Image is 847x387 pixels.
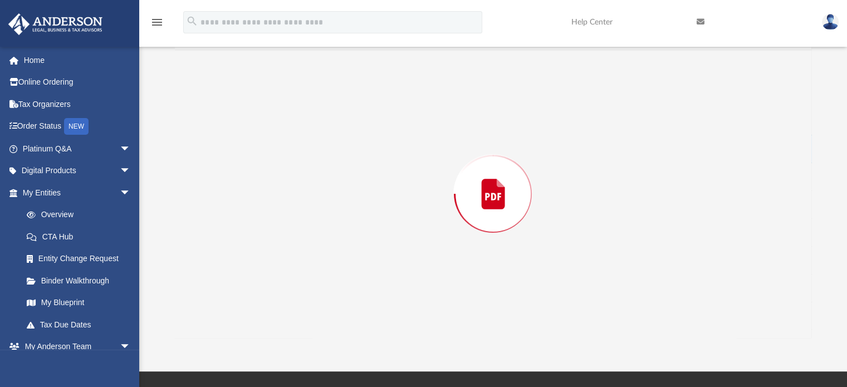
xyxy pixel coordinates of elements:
a: Entity Change Request [16,248,148,270]
a: Overview [16,204,148,226]
a: My Anderson Teamarrow_drop_down [8,336,142,358]
a: My Entitiesarrow_drop_down [8,182,148,204]
span: arrow_drop_down [120,160,142,183]
a: Tax Organizers [8,93,148,115]
a: menu [150,21,164,29]
img: User Pic [822,14,839,30]
a: Order StatusNEW [8,115,148,138]
a: My Blueprint [16,292,142,314]
a: CTA Hub [16,226,148,248]
i: menu [150,16,164,29]
a: Digital Productsarrow_drop_down [8,160,148,182]
a: Binder Walkthrough [16,270,148,292]
span: arrow_drop_down [120,138,142,160]
span: arrow_drop_down [120,336,142,359]
a: Platinum Q&Aarrow_drop_down [8,138,148,160]
div: NEW [64,118,89,135]
img: Anderson Advisors Platinum Portal [5,13,106,35]
div: Preview [175,21,812,338]
span: arrow_drop_down [120,182,142,204]
i: search [186,15,198,27]
a: Online Ordering [8,71,148,94]
a: Home [8,49,148,71]
a: Tax Due Dates [16,313,148,336]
